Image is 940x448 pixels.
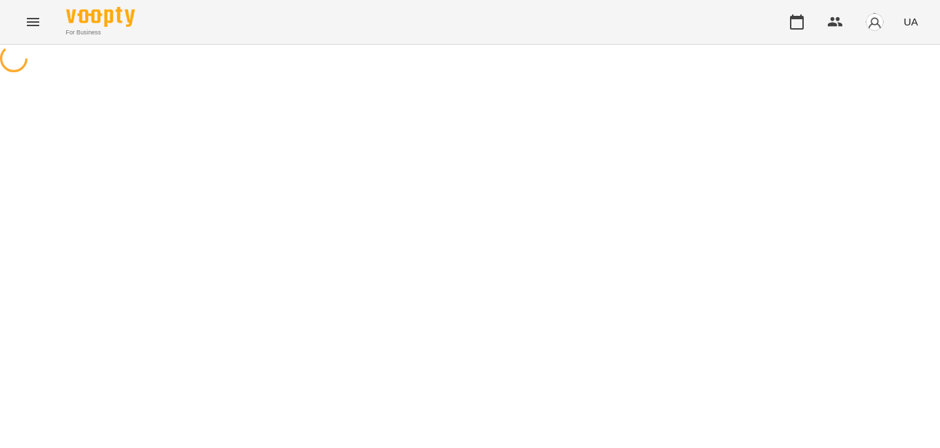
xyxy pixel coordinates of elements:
img: avatar_s.png [865,12,884,32]
button: Menu [17,6,50,39]
span: UA [904,14,918,29]
button: UA [898,9,923,34]
span: For Business [66,28,135,37]
img: Voopty Logo [66,7,135,27]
